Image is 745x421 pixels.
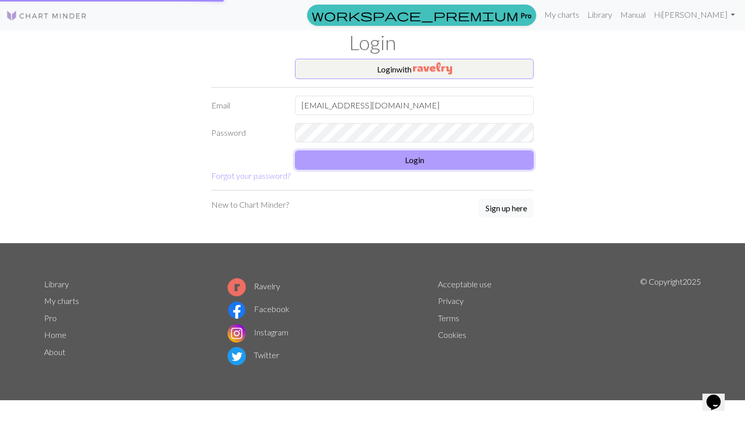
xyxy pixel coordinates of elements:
p: © Copyright 2025 [640,276,701,368]
a: Pro [307,5,536,26]
img: Instagram logo [228,324,246,342]
a: About [44,347,65,357]
a: Ravelry [228,281,280,291]
a: Forgot your password? [211,171,290,180]
label: Email [205,96,289,115]
a: My charts [44,296,79,305]
button: Loginwith [295,59,534,79]
a: Sign up here [479,199,534,219]
a: Manual [616,5,650,25]
img: Facebook logo [228,301,246,319]
img: Twitter logo [228,347,246,365]
a: Home [44,330,66,339]
a: Cookies [438,330,466,339]
p: New to Chart Minder? [211,199,289,211]
a: Library [583,5,616,25]
button: Login [295,150,534,170]
iframe: chat widget [702,380,735,411]
span: workspace_premium [312,8,518,22]
a: Terms [438,313,459,323]
a: Hi[PERSON_NAME] [650,5,739,25]
img: Logo [6,10,87,22]
a: Facebook [228,304,289,314]
a: Privacy [438,296,464,305]
a: Pro [44,313,57,323]
a: Instagram [228,327,288,337]
a: My charts [540,5,583,25]
button: Sign up here [479,199,534,218]
img: Ravelry [413,62,452,74]
img: Ravelry logo [228,278,246,296]
a: Library [44,279,69,289]
h1: Login [38,30,707,55]
a: Acceptable use [438,279,492,289]
a: Twitter [228,350,279,360]
label: Password [205,123,289,142]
